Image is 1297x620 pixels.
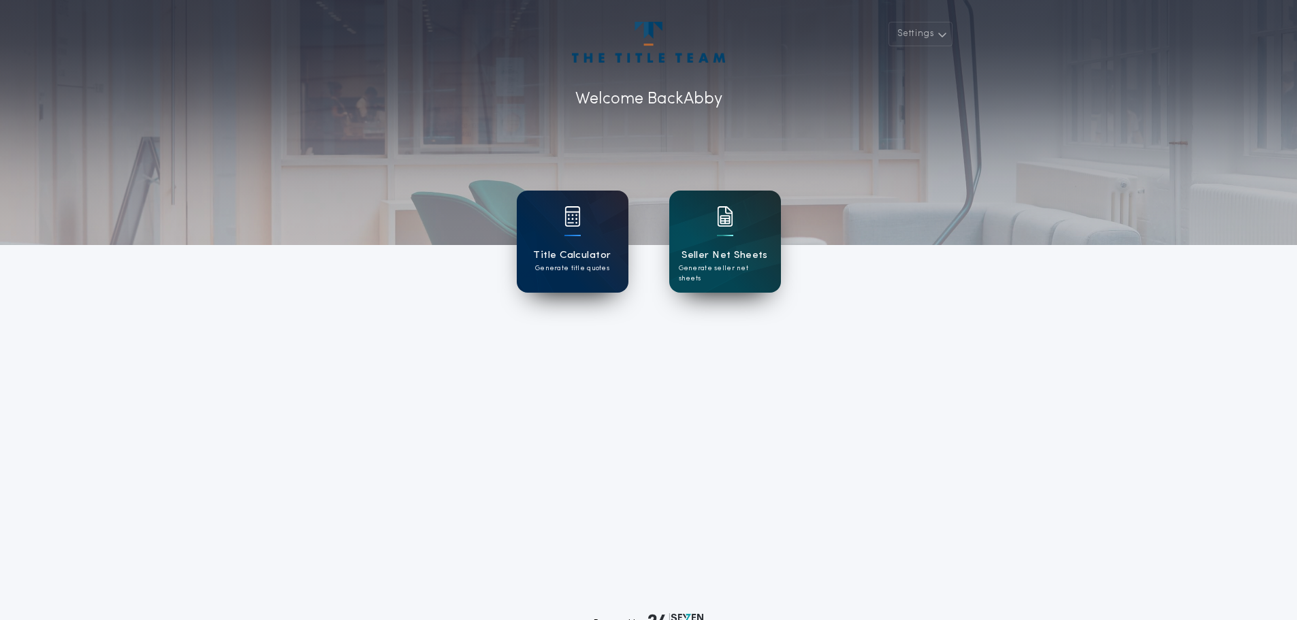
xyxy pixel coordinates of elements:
[717,206,733,227] img: card icon
[564,206,581,227] img: card icon
[572,22,724,63] img: account-logo
[669,191,781,293] a: card iconSeller Net SheetsGenerate seller net sheets
[679,263,771,284] p: Generate seller net sheets
[517,191,628,293] a: card iconTitle CalculatorGenerate title quotes
[535,263,609,274] p: Generate title quotes
[575,87,722,112] p: Welcome Back Abby
[682,248,768,263] h1: Seller Net Sheets
[888,22,952,46] button: Settings
[533,248,611,263] h1: Title Calculator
